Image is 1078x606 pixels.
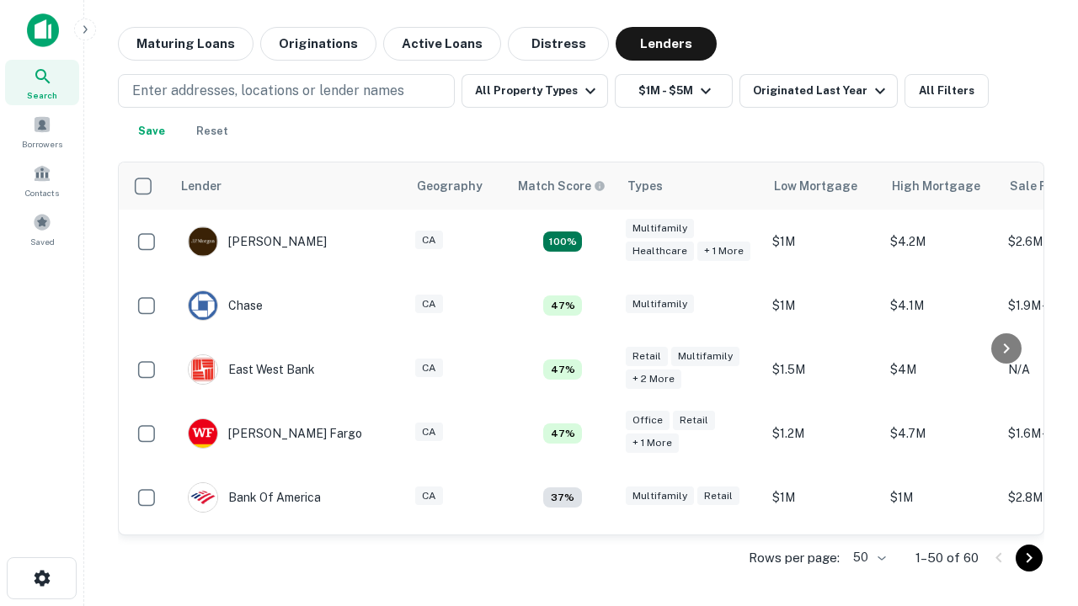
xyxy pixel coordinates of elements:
[764,210,882,274] td: $1M
[892,176,980,196] div: High Mortgage
[415,359,443,378] div: CA
[749,548,840,568] p: Rows per page:
[5,157,79,203] a: Contacts
[882,162,1000,210] th: High Mortgage
[415,486,443,506] div: CA
[543,231,582,252] div: Matching Properties: 19, hasApolloMatch: undefined
[616,27,717,61] button: Lenders
[764,529,882,593] td: $1.4M
[188,354,315,385] div: East West Bank
[994,471,1078,552] iframe: Chat Widget
[189,227,217,256] img: picture
[518,177,602,195] h6: Match Score
[697,486,739,506] div: Retail
[543,423,582,444] div: Matching Properties: 5, hasApolloMatch: undefined
[882,465,1000,529] td: $1M
[188,226,327,257] div: [PERSON_NAME]
[774,176,857,196] div: Low Mortgage
[882,274,1000,338] td: $4.1M
[626,347,668,366] div: Retail
[5,206,79,252] a: Saved
[417,176,483,196] div: Geography
[508,162,617,210] th: Capitalize uses an advanced AI algorithm to match your search with the best lender. The match sco...
[415,423,443,442] div: CA
[5,109,79,154] a: Borrowers
[260,27,376,61] button: Originations
[508,27,609,61] button: Distress
[626,411,670,430] div: Office
[882,529,1000,593] td: $4.5M
[27,13,59,47] img: capitalize-icon.png
[615,74,733,108] button: $1M - $5M
[915,548,979,568] p: 1–50 of 60
[626,295,694,314] div: Multifamily
[764,465,882,529] td: $1M
[697,242,750,261] div: + 1 more
[627,176,663,196] div: Types
[189,291,217,320] img: picture
[543,295,582,316] div: Matching Properties: 5, hasApolloMatch: undefined
[671,347,739,366] div: Multifamily
[383,27,501,61] button: Active Loans
[188,290,263,321] div: Chase
[739,74,898,108] button: Originated Last Year
[185,114,239,148] button: Reset
[125,114,179,148] button: Save your search to get updates of matches that match your search criteria.
[543,359,582,380] div: Matching Properties: 5, hasApolloMatch: undefined
[188,482,321,513] div: Bank Of America
[753,81,890,101] div: Originated Last Year
[462,74,608,108] button: All Property Types
[189,483,217,512] img: picture
[25,186,59,199] span: Contacts
[617,162,764,210] th: Types
[882,210,1000,274] td: $4.2M
[673,411,715,430] div: Retail
[407,162,508,210] th: Geography
[626,369,681,389] div: + 2 more
[764,274,882,338] td: $1M
[846,545,889,570] div: 50
[5,60,79,105] a: Search
[882,338,1000,401] td: $4M
[22,137,62,151] span: Borrowers
[415,295,443,314] div: CA
[189,355,217,384] img: picture
[764,162,882,210] th: Low Mortgage
[518,177,606,195] div: Capitalize uses an advanced AI algorithm to match your search with the best lender. The match sco...
[626,433,679,453] div: + 1 more
[118,74,455,108] button: Enter addresses, locations or lender names
[1016,545,1043,571] button: Go to next page
[543,487,582,508] div: Matching Properties: 4, hasApolloMatch: undefined
[626,219,694,238] div: Multifamily
[171,162,407,210] th: Lender
[188,418,362,449] div: [PERSON_NAME] Fargo
[30,235,55,248] span: Saved
[132,81,404,101] p: Enter addresses, locations or lender names
[882,401,1000,465] td: $4.7M
[626,486,694,506] div: Multifamily
[189,419,217,448] img: picture
[181,176,221,196] div: Lender
[27,88,57,102] span: Search
[118,27,253,61] button: Maturing Loans
[905,74,989,108] button: All Filters
[415,231,443,250] div: CA
[764,338,882,401] td: $1.5M
[626,242,694,261] div: Healthcare
[764,401,882,465] td: $1.2M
